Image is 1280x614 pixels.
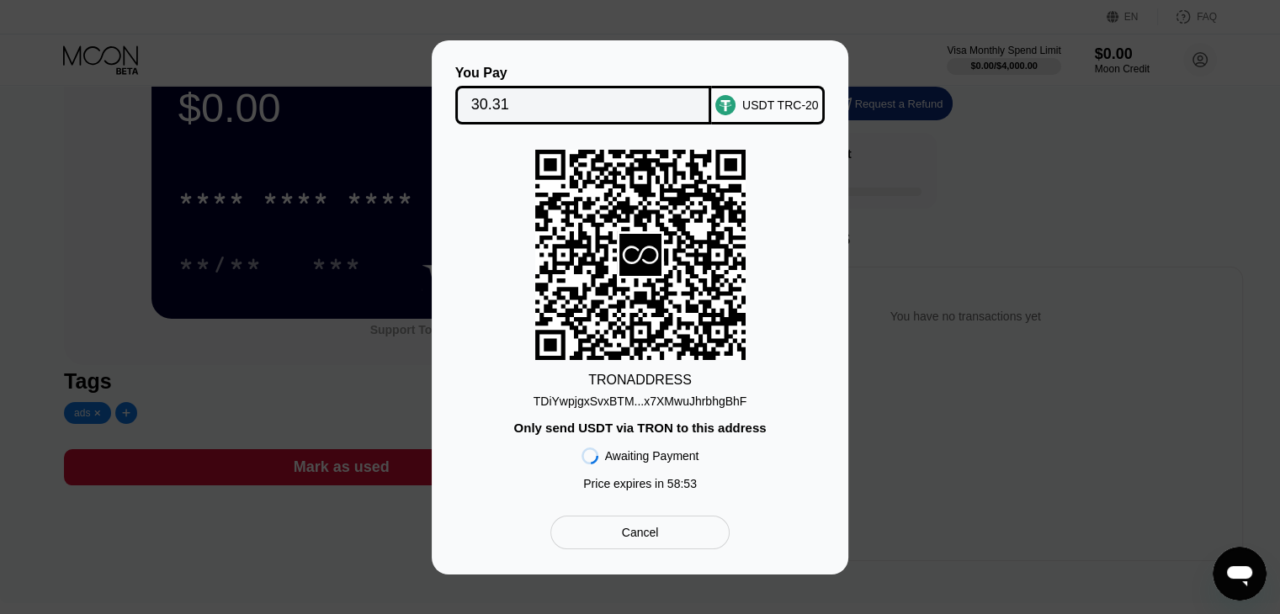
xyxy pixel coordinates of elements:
div: USDT TRC-20 [742,98,819,112]
div: You PayUSDT TRC-20 [457,66,823,124]
div: Price expires in [583,477,697,490]
div: TDiYwpjgxSvxBTM...x7XMwuJhrbhgBhF [534,394,747,408]
div: TDiYwpjgxSvxBTM...x7XMwuJhrbhgBhF [534,388,747,408]
div: Cancel [622,525,659,540]
div: Only send USDT via TRON to this address [513,421,766,435]
div: Cancel [550,516,730,549]
div: Awaiting Payment [605,449,699,463]
iframe: Button to launch messaging window [1213,547,1267,601]
span: 58 : 53 [667,477,697,490]
div: You Pay [455,66,712,81]
div: TRON ADDRESS [588,373,692,388]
